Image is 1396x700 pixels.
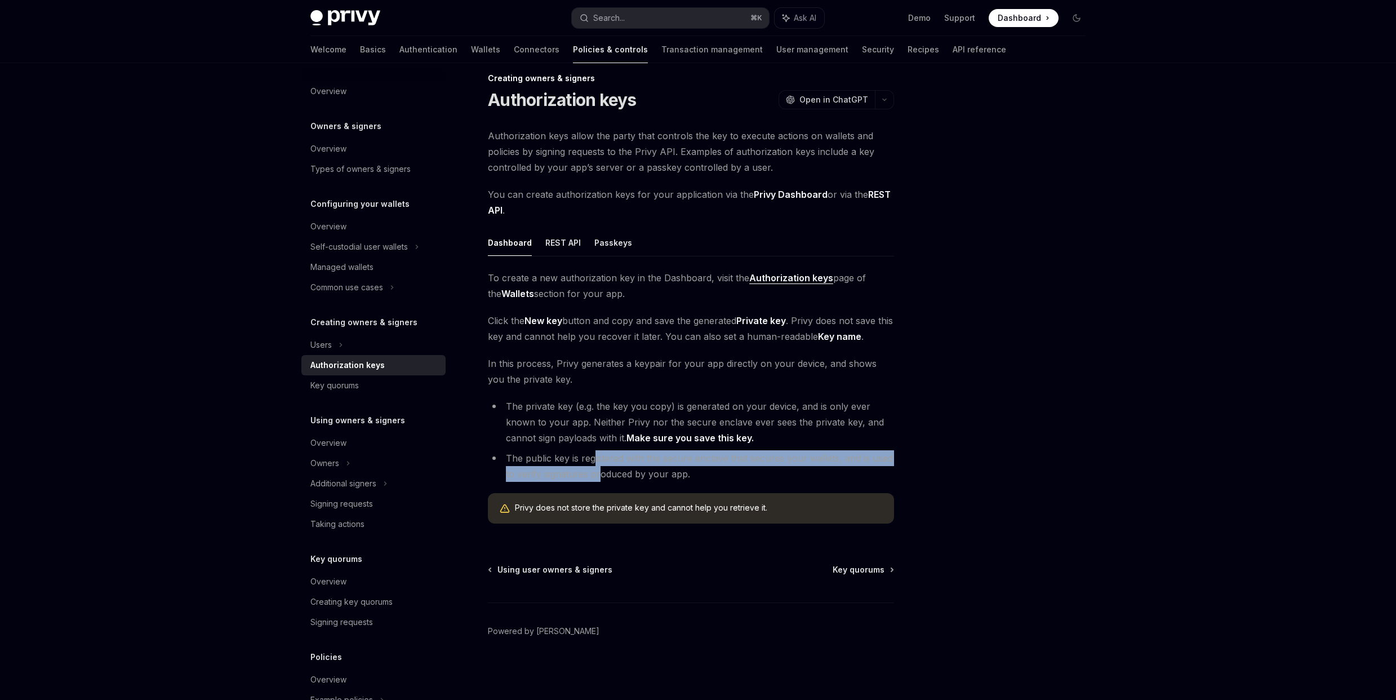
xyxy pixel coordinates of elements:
[310,142,346,156] div: Overview
[488,356,894,387] span: In this process, Privy generates a keypair for your app directly on your device, and shows you th...
[399,36,457,63] a: Authentication
[775,8,824,28] button: Ask AI
[310,85,346,98] div: Overview
[488,90,637,110] h1: Authorization keys
[489,564,612,575] a: Using user owners & signers
[310,414,405,427] h5: Using owners & signers
[301,571,446,592] a: Overview
[471,36,500,63] a: Wallets
[908,12,931,24] a: Demo
[310,436,346,450] div: Overview
[545,229,581,256] button: REST API
[310,615,373,629] div: Signing requests
[1068,9,1086,27] button: Toggle dark mode
[862,36,894,63] a: Security
[989,9,1059,27] a: Dashboard
[301,355,446,375] a: Authorization keys
[998,12,1041,24] span: Dashboard
[301,216,446,237] a: Overview
[524,315,562,326] strong: New key
[301,612,446,632] a: Signing requests
[310,240,408,254] div: Self-custodial user wallets
[310,517,364,531] div: Taking actions
[573,36,648,63] a: Policies & controls
[301,433,446,453] a: Overview
[301,514,446,534] a: Taking actions
[818,331,861,342] strong: Key name
[301,257,446,277] a: Managed wallets
[488,187,894,218] span: You can create authorization keys for your application via the or via the .
[953,36,1006,63] a: API reference
[833,564,884,575] span: Key quorums
[799,94,868,105] span: Open in ChatGPT
[515,502,883,513] span: Privy does not store the private key and cannot help you retrieve it.
[310,358,385,372] div: Authorization keys
[310,119,381,133] h5: Owners & signers
[833,564,893,575] a: Key quorums
[488,128,894,175] span: Authorization keys allow the party that controls the key to execute actions on wallets and polici...
[310,10,380,26] img: dark logo
[944,12,975,24] a: Support
[310,338,332,352] div: Users
[594,229,632,256] button: Passkeys
[310,673,346,686] div: Overview
[908,36,939,63] a: Recipes
[488,450,894,482] li: The public key is registered with the secure enclave that secures your wallets, and is used to ve...
[488,229,532,256] button: Dashboard
[593,11,625,25] div: Search...
[488,313,894,344] span: Click the button and copy and save the generated . Privy does not save this key and cannot help y...
[488,398,894,446] li: The private key (e.g. the key you copy) is generated on your device, and is only ever known to yo...
[310,595,393,609] div: Creating key quorums
[776,36,848,63] a: User management
[310,457,339,470] div: Owners
[301,375,446,396] a: Key quorums
[749,272,833,283] strong: Authorization keys
[360,36,386,63] a: Basics
[736,315,786,326] strong: Private key
[310,260,374,274] div: Managed wallets
[310,650,342,664] h5: Policies
[499,503,510,515] svg: Warning
[310,379,359,392] div: Key quorums
[501,288,534,299] strong: Wallets
[754,189,828,200] strong: Privy Dashboard
[310,552,362,566] h5: Key quorums
[310,36,346,63] a: Welcome
[310,162,411,176] div: Types of owners & signers
[310,220,346,233] div: Overview
[310,197,410,211] h5: Configuring your wallets
[749,272,833,284] a: Authorization keys
[310,497,373,511] div: Signing requests
[301,159,446,179] a: Types of owners & signers
[514,36,559,63] a: Connectors
[301,592,446,612] a: Creating key quorums
[488,270,894,302] span: To create a new authorization key in the Dashboard, visit the page of the section for your app.
[794,12,816,24] span: Ask AI
[310,575,346,588] div: Overview
[661,36,763,63] a: Transaction management
[301,139,446,159] a: Overview
[488,626,599,637] a: Powered by [PERSON_NAME]
[301,670,446,690] a: Overview
[310,281,383,294] div: Common use cases
[626,432,754,444] strong: Make sure you save this key.
[497,564,612,575] span: Using user owners & signers
[750,14,762,23] span: ⌘ K
[301,81,446,101] a: Overview
[310,477,376,490] div: Additional signers
[301,494,446,514] a: Signing requests
[572,8,769,28] button: Search...⌘K
[488,73,894,84] div: Creating owners & signers
[779,90,875,109] button: Open in ChatGPT
[310,316,417,329] h5: Creating owners & signers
